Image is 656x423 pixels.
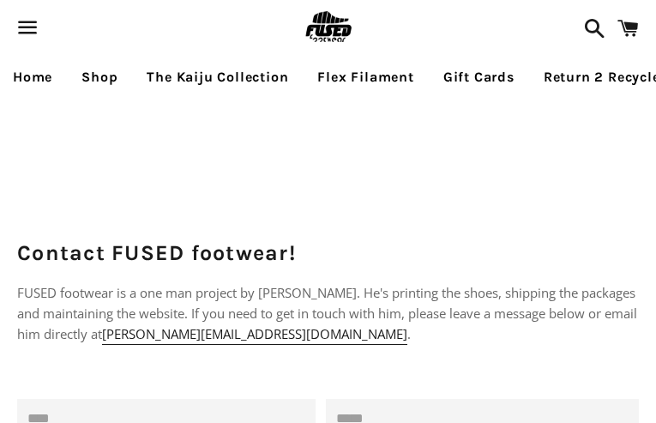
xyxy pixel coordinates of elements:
[304,56,426,99] a: Flex Filament
[134,56,301,99] a: The Kaiju Collection
[430,56,527,99] a: Gift Cards
[17,238,639,268] h1: Contact FUSED footwear!
[102,325,407,345] a: [PERSON_NAME][EMAIL_ADDRESS][DOMAIN_NAME]
[17,282,639,344] p: FUSED footwear is a one man project by [PERSON_NAME]. He's printing the shoes, shipping the packa...
[69,56,130,99] a: Shop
